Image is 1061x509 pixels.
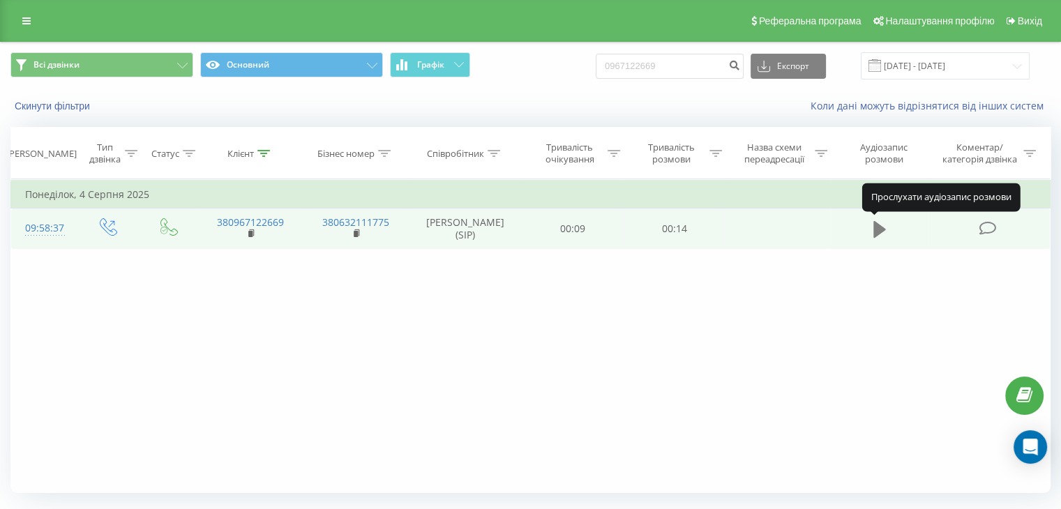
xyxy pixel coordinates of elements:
[811,99,1051,112] a: Коли дані можуть відрізнятися вiд інших систем
[738,142,811,165] div: Назва схеми переадресації
[88,142,121,165] div: Тип дзвінка
[596,54,744,79] input: Пошук за номером
[227,148,254,160] div: Клієнт
[843,142,925,165] div: Аудіозапис розмови
[1014,430,1047,464] div: Open Intercom Messenger
[535,142,605,165] div: Тривалість очікування
[751,54,826,79] button: Експорт
[33,59,80,70] span: Всі дзвінки
[25,215,62,242] div: 09:58:37
[636,142,706,165] div: Тривалість розмови
[862,183,1021,211] div: Прослухати аудіозапис розмови
[317,148,375,160] div: Бізнес номер
[390,52,470,77] button: Графік
[427,148,484,160] div: Співробітник
[759,15,861,26] span: Реферальна програма
[409,208,522,249] td: [PERSON_NAME] (SIP)
[417,60,444,70] span: Графік
[522,208,624,249] td: 00:09
[11,181,1051,208] td: Понеділок, 4 Серпня 2025
[200,52,383,77] button: Основний
[151,148,179,160] div: Статус
[6,148,77,160] div: [PERSON_NAME]
[322,215,389,229] a: 380632111775
[938,142,1020,165] div: Коментар/категорія дзвінка
[10,100,97,112] button: Скинути фільтри
[885,15,994,26] span: Налаштування профілю
[624,208,725,249] td: 00:14
[1018,15,1042,26] span: Вихід
[10,52,193,77] button: Всі дзвінки
[217,215,284,229] a: 380967122669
